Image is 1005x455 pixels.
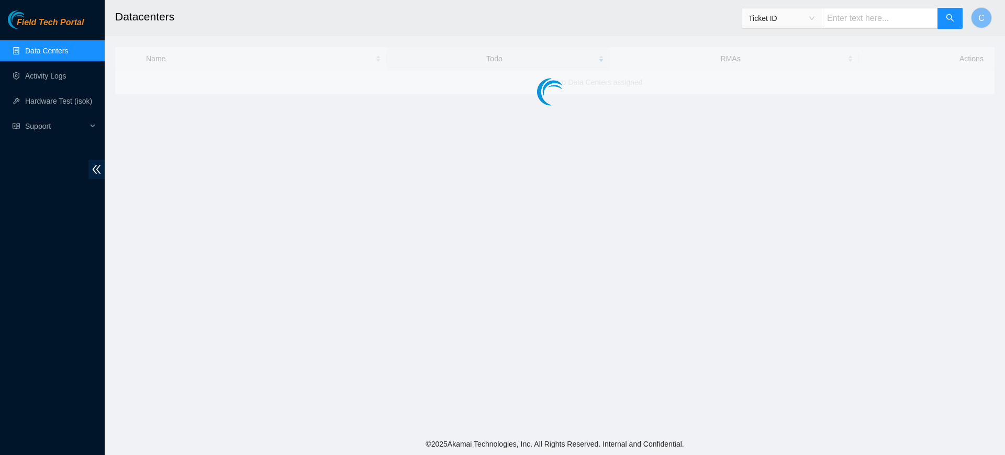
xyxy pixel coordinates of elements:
span: read [13,123,20,130]
span: Field Tech Portal [17,18,84,28]
button: search [937,8,963,29]
input: Enter text here... [821,8,938,29]
a: Hardware Test (isok) [25,97,92,105]
footer: © 2025 Akamai Technologies, Inc. All Rights Reserved. Internal and Confidential. [105,433,1005,455]
span: search [946,14,954,24]
button: C [971,7,992,28]
span: Support [25,116,87,137]
span: double-left [88,160,105,179]
a: Activity Logs [25,72,66,80]
a: Data Centers [25,47,68,55]
img: Akamai Technologies [8,10,53,29]
a: Akamai TechnologiesField Tech Portal [8,19,84,32]
span: C [978,12,985,25]
span: Ticket ID [749,10,814,26]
